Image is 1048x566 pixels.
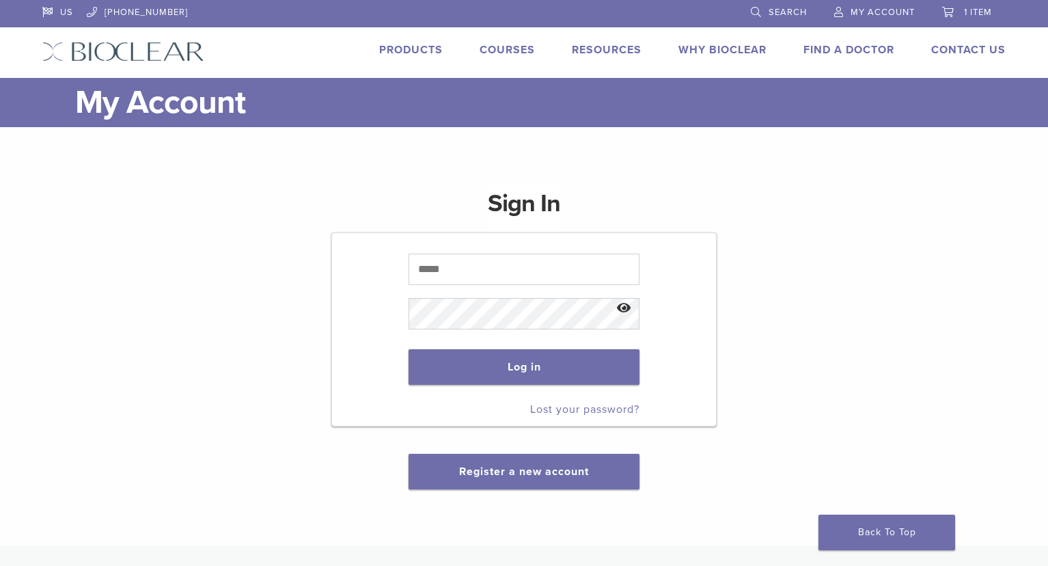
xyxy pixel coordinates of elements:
h1: My Account [75,78,1006,127]
button: Register a new account [409,454,639,489]
a: Contact Us [931,43,1006,57]
a: Back To Top [818,515,955,550]
span: My Account [851,7,915,18]
a: Why Bioclear [678,43,767,57]
a: Lost your password? [530,403,639,416]
h1: Sign In [488,187,560,231]
button: Log in [409,349,639,385]
a: Courses [480,43,535,57]
span: 1 item [964,7,992,18]
a: Find A Doctor [803,43,894,57]
a: Products [379,43,443,57]
button: Show password [609,291,639,326]
a: Resources [572,43,642,57]
span: Search [769,7,807,18]
img: Bioclear [42,42,204,62]
a: Register a new account [459,465,589,479]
